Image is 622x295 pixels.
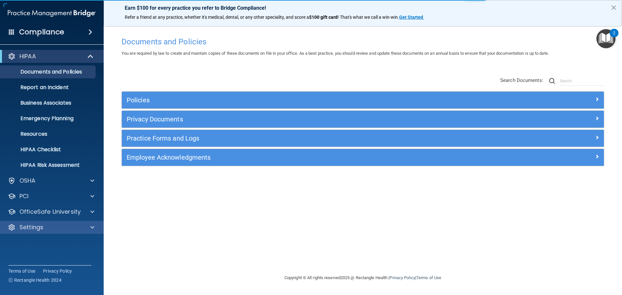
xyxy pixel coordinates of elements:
[8,192,94,200] a: PCI
[127,152,599,163] a: Employee Acknowledgments
[43,268,72,274] a: Privacy Policy
[19,208,81,216] p: OfficeSafe University
[121,51,549,56] span: You are required by law to create and maintain copies of these documents on file in your office. ...
[4,146,93,153] p: HIPAA Checklist
[560,76,604,86] input: Search
[8,223,94,231] a: Settings
[8,52,94,60] a: HIPAA
[338,15,399,20] span: ! That's what we call a win-win.
[127,154,478,161] h5: Employee Acknowledgments
[4,162,93,168] p: HIPAA Risk Assessment
[416,275,441,280] a: Terms of Use
[127,135,478,142] h5: Practice Forms and Logs
[389,275,415,280] a: Privacy Policy
[127,95,599,105] a: Policies
[127,96,478,104] h5: Policies
[549,78,555,84] img: ic-search.3b580494.png
[245,267,481,288] div: Copyright © All rights reserved 2025 @ Rectangle Health | |
[4,84,93,91] p: Report an Incident
[500,77,543,83] span: Search Documents:
[19,192,29,200] p: PCI
[127,114,599,124] a: Privacy Documents
[121,38,604,46] h4: Documents and Policies
[4,100,93,106] p: Business Associates
[613,33,615,41] div: 2
[8,177,94,185] a: OSHA
[309,15,338,20] strong: $100 gift card
[596,29,616,48] button: Open Resource Center, 2 new notifications
[4,69,93,75] p: Documents and Policies
[19,52,36,60] p: HIPAA
[399,15,423,20] strong: Get Started
[19,28,64,37] h4: Compliance
[125,15,309,20] span: Refer a friend at any practice, whether it's medical, dental, or any other speciality, and score a
[19,223,43,231] p: Settings
[125,5,601,11] p: Earn $100 for every practice you refer to Bridge Compliance!
[4,131,93,137] p: Resources
[8,7,96,20] img: PMB logo
[127,133,599,143] a: Practice Forms and Logs
[8,208,94,216] a: OfficeSafe University
[8,277,62,283] span: Ⓒ Rectangle Health 2024
[399,15,424,20] a: Get Started
[127,116,478,123] h5: Privacy Documents
[8,268,35,274] a: Terms of Use
[19,177,36,185] p: OSHA
[4,115,93,122] p: Emergency Planning
[611,2,617,13] button: Close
